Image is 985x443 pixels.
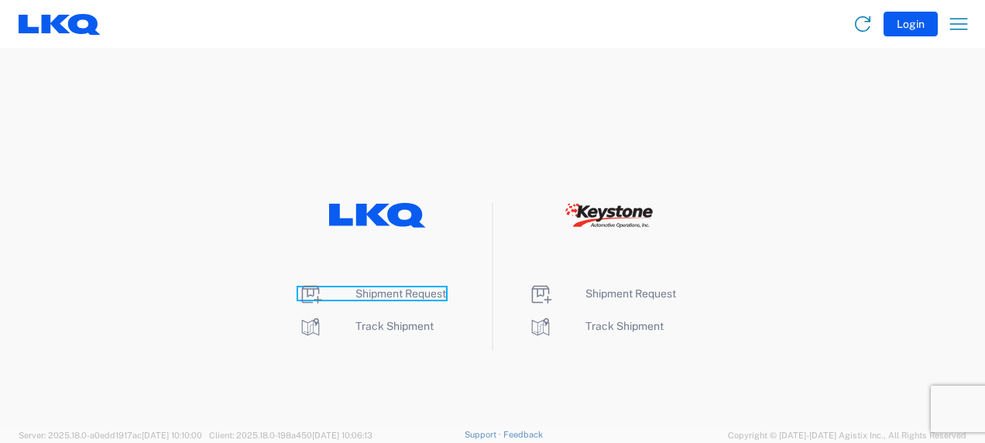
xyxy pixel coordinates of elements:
[585,320,664,332] span: Track Shipment
[528,287,676,300] a: Shipment Request
[298,287,446,300] a: Shipment Request
[884,12,938,36] button: Login
[142,431,202,440] span: [DATE] 10:10:00
[19,431,202,440] span: Server: 2025.18.0-a0edd1917ac
[728,428,966,442] span: Copyright © [DATE]-[DATE] Agistix Inc., All Rights Reserved
[355,287,446,300] span: Shipment Request
[312,431,372,440] span: [DATE] 10:06:13
[298,320,434,332] a: Track Shipment
[528,320,664,332] a: Track Shipment
[209,431,372,440] span: Client: 2025.18.0-198a450
[355,320,434,332] span: Track Shipment
[585,287,676,300] span: Shipment Request
[465,430,503,439] a: Support
[503,430,543,439] a: Feedback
